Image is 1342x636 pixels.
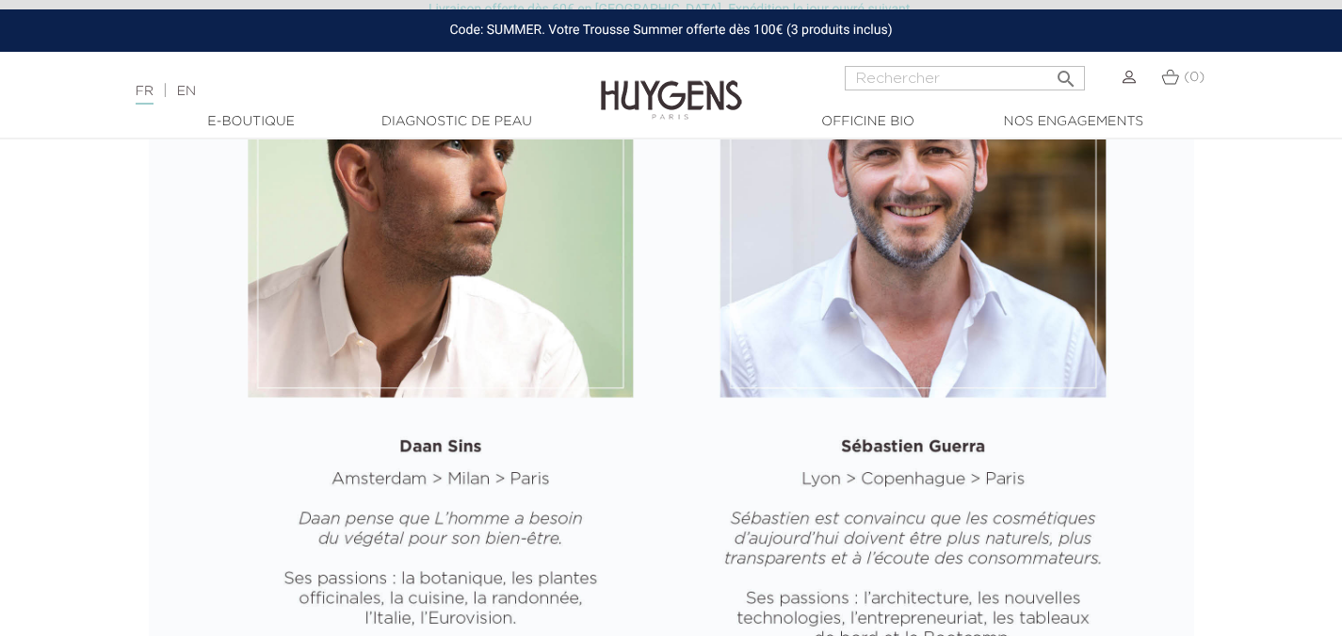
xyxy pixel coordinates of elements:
[136,85,154,105] a: FR
[845,66,1085,90] input: Rechercher
[1055,62,1077,85] i: 
[177,85,196,98] a: EN
[126,80,545,103] div: |
[1049,60,1083,86] button: 
[1184,71,1205,84] span: (0)
[157,112,346,132] a: E-Boutique
[774,112,962,132] a: Officine Bio
[601,50,742,122] img: Huygens
[363,112,551,132] a: Diagnostic de peau
[979,112,1168,132] a: Nos engagements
